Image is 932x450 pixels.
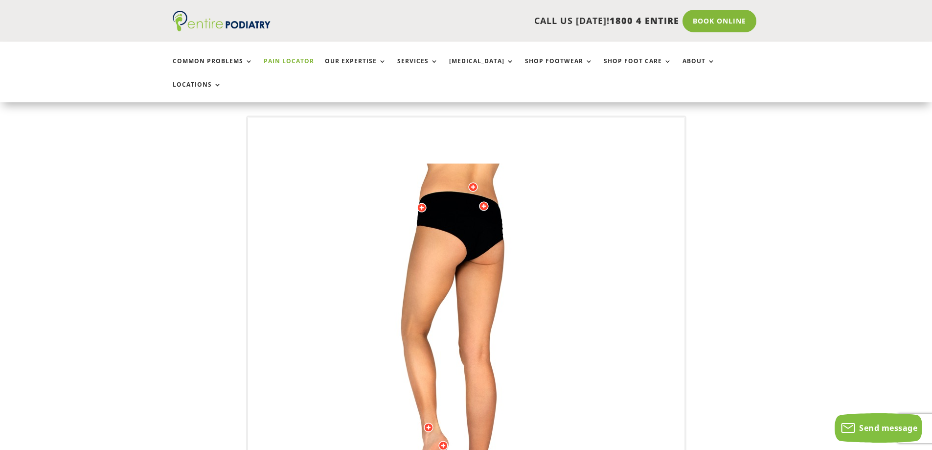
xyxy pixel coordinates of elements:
[173,58,253,79] a: Common Problems
[264,58,314,79] a: Pain Locator
[308,15,679,27] p: CALL US [DATE]!
[173,81,222,102] a: Locations
[859,423,917,433] span: Send message
[173,24,271,33] a: Entire Podiatry
[610,15,679,26] span: 1800 4 ENTIRE
[397,58,438,79] a: Services
[604,58,672,79] a: Shop Foot Care
[325,58,386,79] a: Our Expertise
[173,11,271,31] img: logo (1)
[525,58,593,79] a: Shop Footwear
[449,58,514,79] a: [MEDICAL_DATA]
[682,58,715,79] a: About
[835,413,922,443] button: Send message
[682,10,756,32] a: Book Online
